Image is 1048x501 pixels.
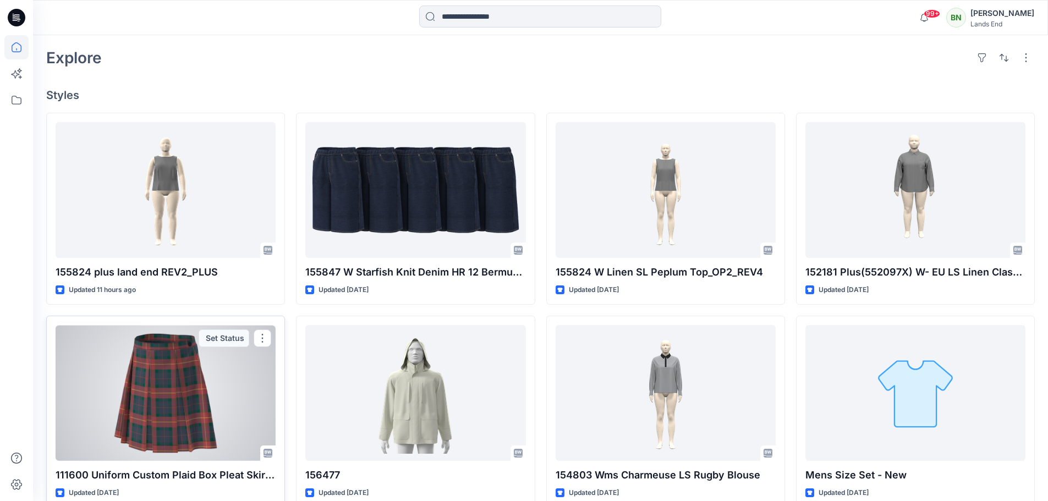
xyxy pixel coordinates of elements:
[805,325,1025,461] a: Mens Size Set - New
[69,284,136,296] p: Updated 11 hours ago
[569,284,619,296] p: Updated [DATE]
[569,487,619,499] p: Updated [DATE]
[319,284,369,296] p: Updated [DATE]
[556,467,776,483] p: 154803 Wms Charmeuse LS Rugby Blouse
[819,487,869,499] p: Updated [DATE]
[305,122,525,258] a: 155847 W Starfish Knit Denim HR 12 Bermuda Short
[305,325,525,461] a: 156477
[56,467,276,483] p: 111600 Uniform Custom Plaid Box Pleat Skirt Top Of Knee
[56,265,276,280] p: 155824 plus land end REV2_PLUS
[305,265,525,280] p: 155847 W Starfish Knit Denim HR 12 Bermuda Short
[56,122,276,258] a: 155824 plus land end REV2_PLUS
[805,122,1025,258] a: 152181 Plus(552097X) W- EU LS Linen Classic Button- Through Shirt_REV03
[46,49,102,67] h2: Explore
[924,9,940,18] span: 99+
[556,122,776,258] a: 155824 W Linen SL Peplum Top_OP2_REV4
[805,265,1025,280] p: 152181 Plus(552097X) W- EU LS Linen Classic Button- Through Shirt_REV03
[805,467,1025,483] p: Mens Size Set - New
[819,284,869,296] p: Updated [DATE]
[556,265,776,280] p: 155824 W Linen SL Peplum Top_OP2_REV4
[56,325,276,461] a: 111600 Uniform Custom Plaid Box Pleat Skirt Top Of Knee
[46,89,1035,102] h4: Styles
[970,20,1034,28] div: Lands End
[556,325,776,461] a: 154803 Wms Charmeuse LS Rugby Blouse
[970,7,1034,20] div: [PERSON_NAME]
[305,467,525,483] p: 156477
[69,487,119,499] p: Updated [DATE]
[319,487,369,499] p: Updated [DATE]
[946,8,966,27] div: BN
